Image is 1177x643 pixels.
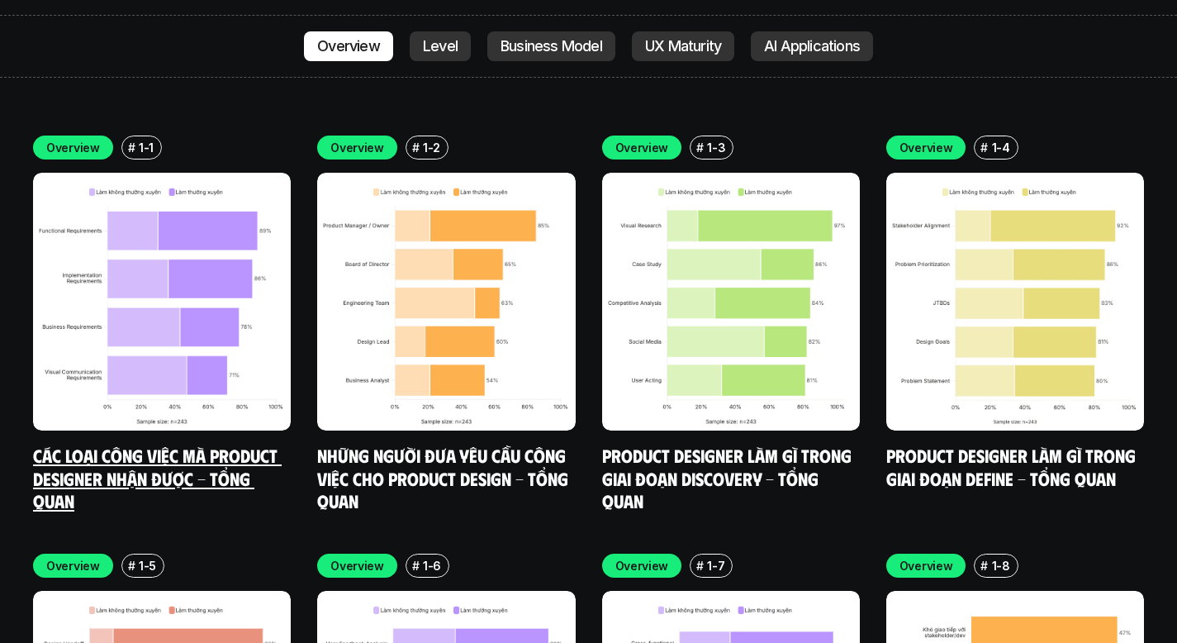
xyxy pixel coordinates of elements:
[330,557,384,574] p: Overview
[317,444,572,512] a: Những người đưa yêu cầu công việc cho Product Design - Tổng quan
[980,141,988,154] h6: #
[330,139,384,156] p: Overview
[46,557,100,574] p: Overview
[980,560,988,572] h6: #
[602,444,856,512] a: Product Designer làm gì trong giai đoạn Discovery - Tổng quan
[696,560,704,572] h6: #
[128,141,135,154] h6: #
[423,38,458,55] p: Level
[751,31,873,61] a: AI Applications
[410,31,471,61] a: Level
[615,139,669,156] p: Overview
[992,557,1010,574] p: 1-8
[696,141,704,154] h6: #
[992,139,1010,156] p: 1-4
[487,31,615,61] a: Business Model
[645,38,721,55] p: UX Maturity
[128,560,135,572] h6: #
[304,31,393,61] a: Overview
[412,560,420,572] h6: #
[501,38,602,55] p: Business Model
[317,38,380,55] p: Overview
[632,31,734,61] a: UX Maturity
[412,141,420,154] h6: #
[139,139,154,156] p: 1-1
[899,139,953,156] p: Overview
[33,444,282,512] a: Các loại công việc mà Product Designer nhận được - Tổng quan
[423,557,441,574] p: 1-6
[899,557,953,574] p: Overview
[423,139,440,156] p: 1-2
[46,139,100,156] p: Overview
[707,557,724,574] p: 1-7
[764,38,860,55] p: AI Applications
[139,557,156,574] p: 1-5
[707,139,725,156] p: 1-3
[615,557,669,574] p: Overview
[886,444,1140,489] a: Product Designer làm gì trong giai đoạn Define - Tổng quan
